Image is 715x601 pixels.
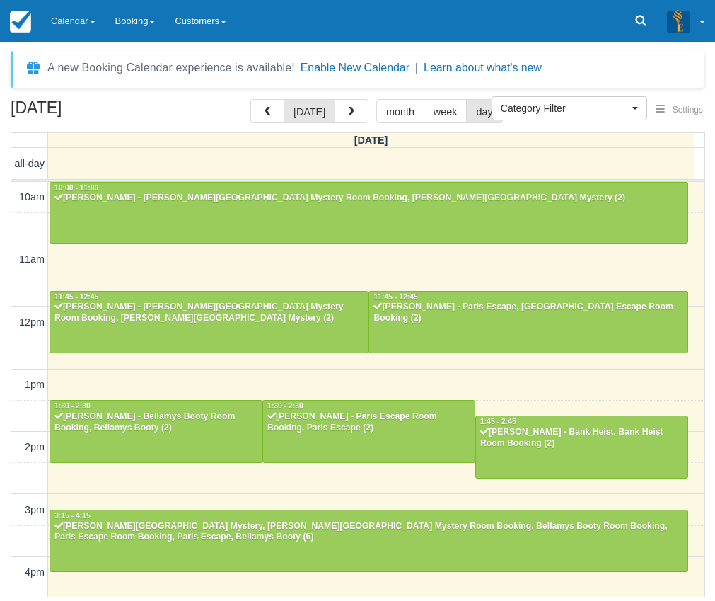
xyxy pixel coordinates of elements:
[54,411,258,434] div: [PERSON_NAME] - Bellamys Booty Room Booking, Bellamys Booty (2)
[19,191,45,202] span: 10am
[267,411,471,434] div: [PERSON_NAME] - Paris Escape Room Booking, Paris Escape (2)
[10,11,31,33] img: checkfront-main-nav-mini-logo.png
[54,521,684,544] div: [PERSON_NAME][GEOGRAPHIC_DATA] Mystery, [PERSON_NAME][GEOGRAPHIC_DATA] Mystery Room Booking, Bell...
[47,59,295,76] div: A new Booking Calendar experience is available!
[54,302,364,324] div: [PERSON_NAME] - [PERSON_NAME][GEOGRAPHIC_DATA] Mystery Room Booking, [PERSON_NAME][GEOGRAPHIC_DAT...
[54,402,91,410] span: 1:30 - 2:30
[262,400,475,462] a: 1:30 - 2:30[PERSON_NAME] - Paris Escape Room Booking, Paris Escape (2)
[373,302,683,324] div: [PERSON_NAME] - Paris Escape, [GEOGRAPHIC_DATA] Escape Room Booking (2)
[373,293,417,301] span: 11:45 - 12:45
[368,291,687,353] a: 11:45 - 12:45[PERSON_NAME] - Paris Escape, [GEOGRAPHIC_DATA] Escape Room Booking (2)
[667,10,690,33] img: A3
[54,512,91,520] span: 3:15 - 4:15
[284,99,335,123] button: [DATE]
[19,253,45,265] span: 11am
[354,134,388,146] span: [DATE]
[25,441,45,452] span: 2pm
[647,100,711,120] button: Settings
[466,99,502,123] button: day
[501,101,629,115] span: Category Filter
[673,105,703,115] span: Settings
[50,400,262,462] a: 1:30 - 2:30[PERSON_NAME] - Bellamys Booty Room Booking, Bellamys Booty (2)
[54,193,684,204] div: [PERSON_NAME] - [PERSON_NAME][GEOGRAPHIC_DATA] Mystery Room Booking, [PERSON_NAME][GEOGRAPHIC_DAT...
[492,96,647,120] button: Category Filter
[15,158,45,169] span: all-day
[475,416,688,478] a: 1:45 - 2:45[PERSON_NAME] - Bank Heist, Bank Heist Room Booking (2)
[50,510,688,572] a: 3:15 - 4:15[PERSON_NAME][GEOGRAPHIC_DATA] Mystery, [PERSON_NAME][GEOGRAPHIC_DATA] Mystery Room Bo...
[301,61,409,75] button: Enable New Calendar
[11,99,190,125] h2: [DATE]
[50,182,688,244] a: 10:00 - 11:00[PERSON_NAME] - [PERSON_NAME][GEOGRAPHIC_DATA] Mystery Room Booking, [PERSON_NAME][G...
[480,418,516,425] span: 1:45 - 2:45
[424,99,467,123] button: week
[25,566,45,578] span: 4pm
[424,62,542,74] a: Learn about what's new
[376,99,424,123] button: month
[25,379,45,390] span: 1pm
[415,62,418,74] span: |
[54,184,98,192] span: 10:00 - 11:00
[479,427,684,450] div: [PERSON_NAME] - Bank Heist, Bank Heist Room Booking (2)
[267,402,303,410] span: 1:30 - 2:30
[50,291,368,353] a: 11:45 - 12:45[PERSON_NAME] - [PERSON_NAME][GEOGRAPHIC_DATA] Mystery Room Booking, [PERSON_NAME][G...
[19,316,45,328] span: 12pm
[54,293,98,301] span: 11:45 - 12:45
[25,504,45,515] span: 3pm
